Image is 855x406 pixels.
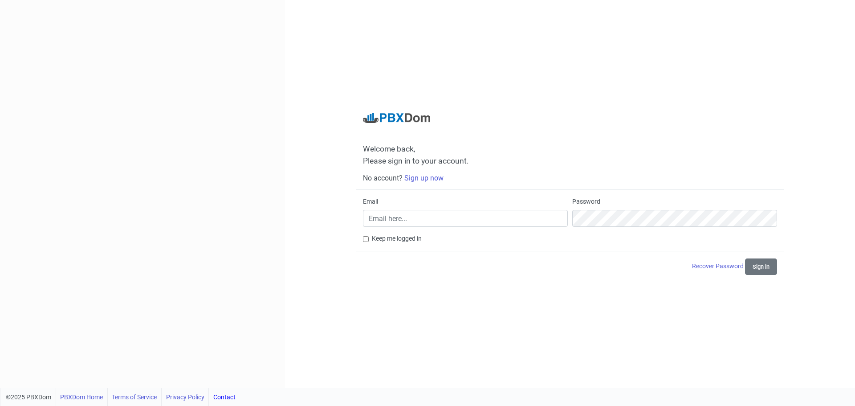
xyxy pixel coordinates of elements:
h6: No account? [363,174,777,182]
a: PBXDom Home [60,388,103,406]
span: Welcome back, [363,144,777,154]
a: Privacy Policy [166,388,204,406]
a: Recover Password [692,262,745,270]
div: ©2025 PBXDom [6,388,236,406]
input: Email here... [363,210,568,227]
label: Password [572,197,600,206]
label: Keep me logged in [372,234,422,243]
button: Sign in [745,258,777,275]
a: Terms of Service [112,388,157,406]
a: Sign up now [404,174,444,182]
a: Contact [213,388,236,406]
span: Please sign in to your account. [363,156,469,165]
label: Email [363,197,378,206]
